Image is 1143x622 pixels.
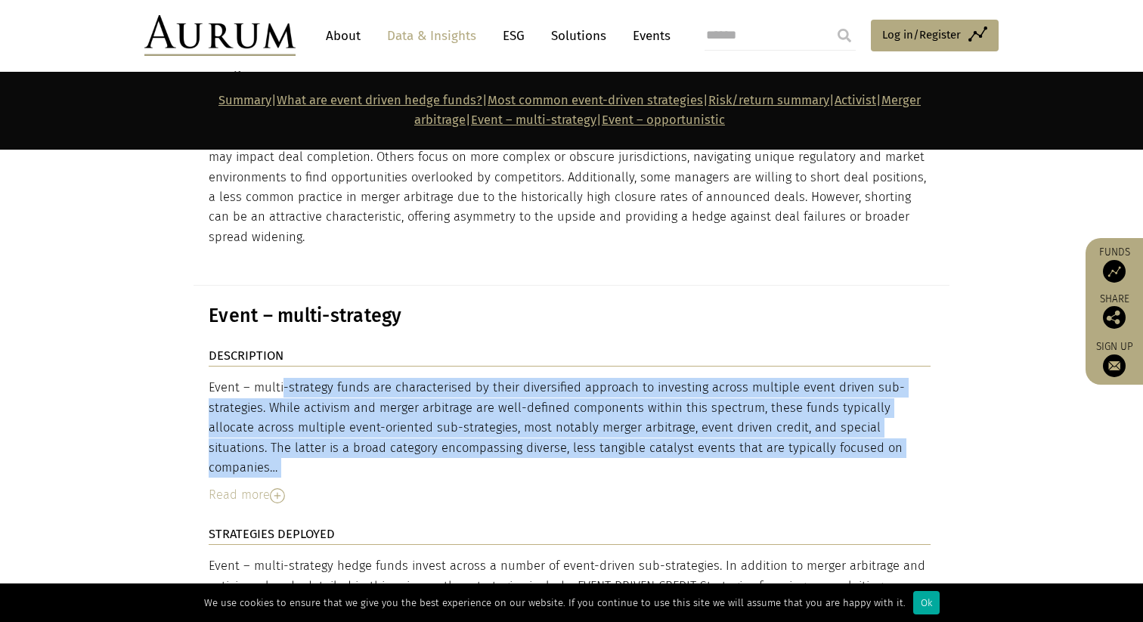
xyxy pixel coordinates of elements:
div: Read more [209,485,931,505]
input: Submit [829,20,860,51]
strong: | | | | | | | [218,93,921,127]
a: Log in/Register [871,20,999,51]
a: Activist [835,93,876,107]
img: Share this post [1103,306,1126,329]
a: Solutions [544,22,614,50]
a: Most common event-driven strategies [488,93,703,107]
a: About [318,22,368,50]
a: Data & Insights [379,22,484,50]
a: What are event driven hedge funds? [277,93,482,107]
a: Event – multi-strategy [471,113,596,127]
a: Event – opportunistic [602,113,725,127]
img: Read More [270,488,285,503]
img: Access Funds [1103,260,1126,283]
span: Log in/Register [882,26,961,44]
a: Funds [1093,246,1135,283]
a: ESG [495,22,532,50]
strong: DESCRIPTION [209,348,283,363]
div: Event – multi-strategy funds are characterised by their diversified approach to investing across ... [209,378,931,478]
a: Summary [218,93,271,107]
strong: STRATEGIES DEPLOYED [209,527,335,541]
h3: Event – multi-strategy [209,305,931,327]
img: Sign up to our newsletter [1103,354,1126,377]
div: Share [1093,294,1135,329]
a: Events [625,22,671,50]
a: Risk/return summary [708,93,829,107]
a: Sign up [1093,340,1135,377]
img: Aurum [144,15,296,56]
div: Ok [913,591,940,614]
